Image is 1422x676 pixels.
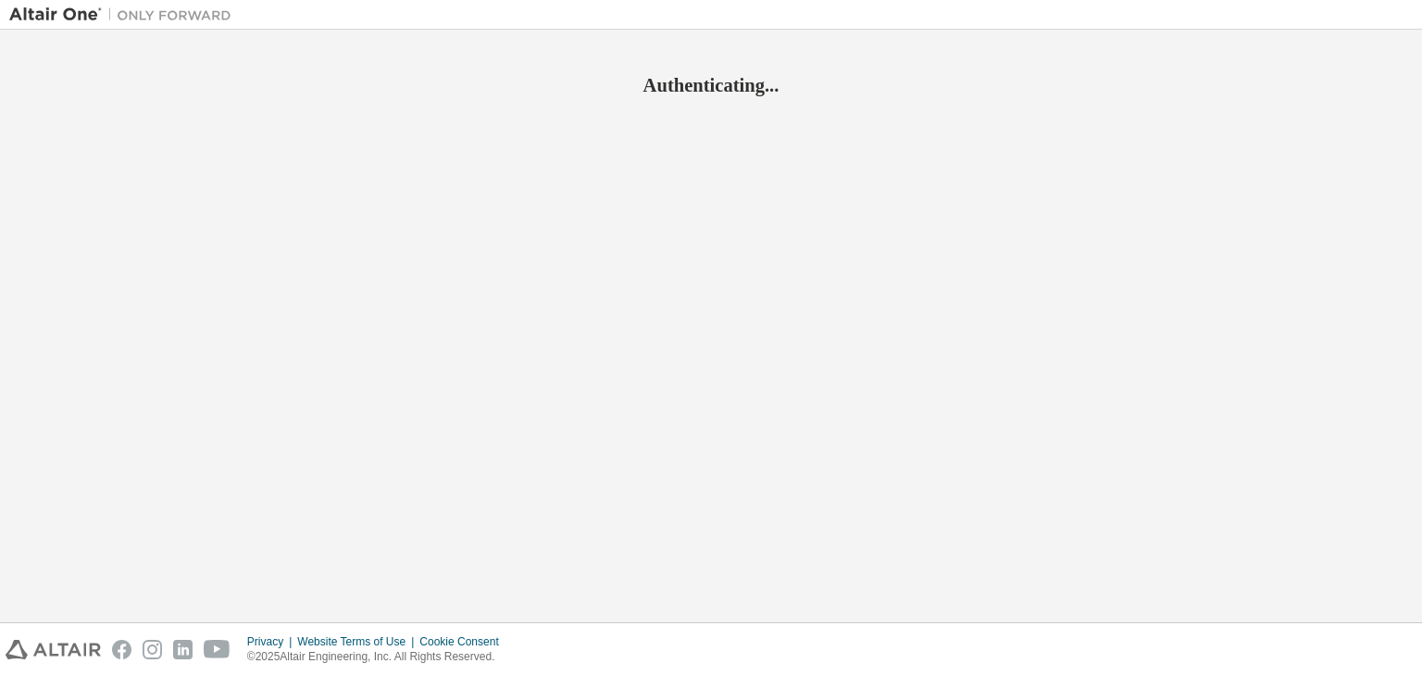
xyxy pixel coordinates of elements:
[297,634,419,649] div: Website Terms of Use
[173,640,193,659] img: linkedin.svg
[9,73,1413,97] h2: Authenticating...
[112,640,131,659] img: facebook.svg
[419,634,509,649] div: Cookie Consent
[204,640,231,659] img: youtube.svg
[143,640,162,659] img: instagram.svg
[9,6,241,24] img: Altair One
[247,649,510,665] p: © 2025 Altair Engineering, Inc. All Rights Reserved.
[6,640,101,659] img: altair_logo.svg
[247,634,297,649] div: Privacy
